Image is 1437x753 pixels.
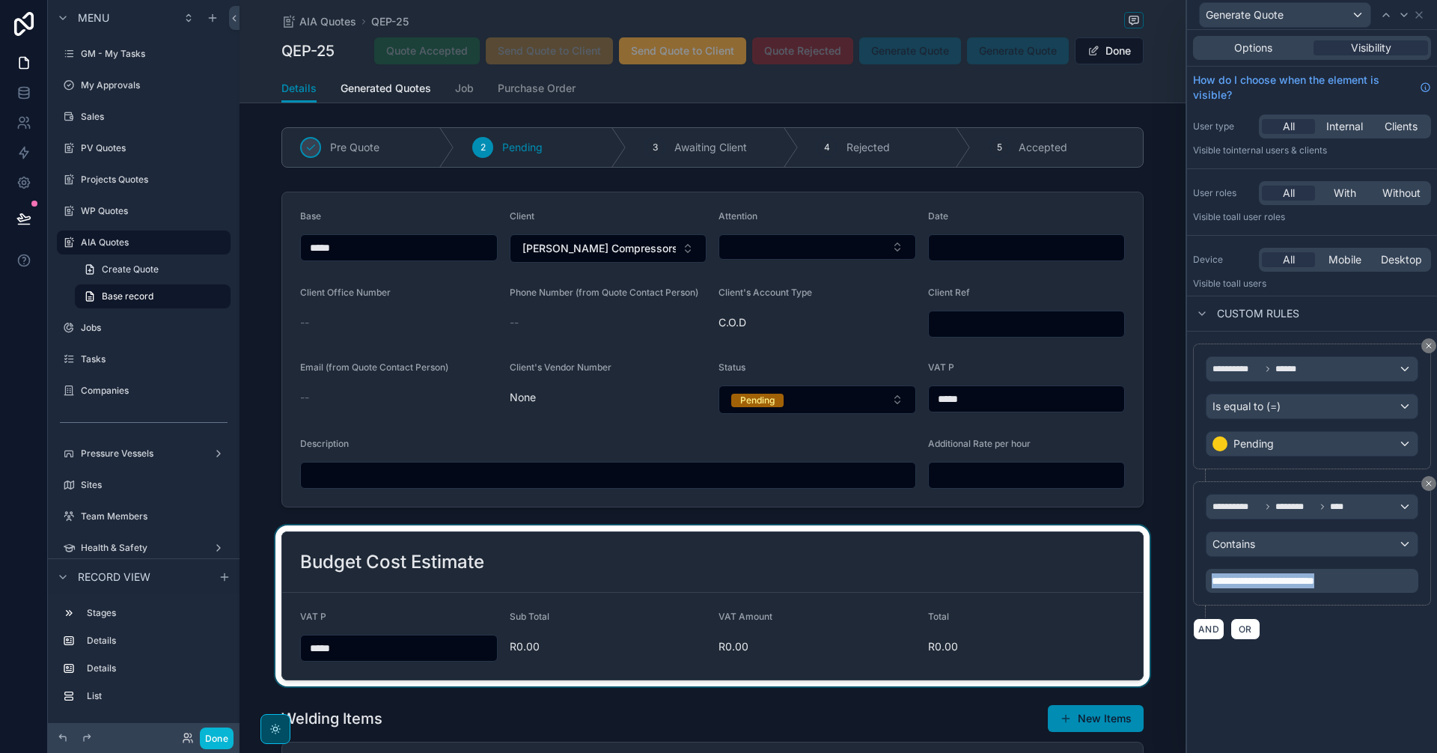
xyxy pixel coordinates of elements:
[1199,2,1371,28] button: Generate Quote
[81,322,228,334] label: Jobs
[1193,618,1224,640] button: AND
[1385,119,1418,134] span: Clients
[371,14,409,29] a: QEP-25
[1234,40,1272,55] span: Options
[81,48,228,60] label: GM - My Tasks
[1212,537,1255,552] span: Contains
[81,237,222,249] label: AIA Quotes
[57,379,231,403] a: Companies
[57,473,231,497] a: Sites
[341,75,431,105] a: Generated Quotes
[1193,254,1253,266] label: Device
[1193,187,1253,199] label: User roles
[281,81,317,96] span: Details
[57,136,231,160] a: PV Quotes
[1381,252,1422,267] span: Desktop
[1193,211,1431,223] p: Visible to
[75,284,231,308] a: Base record
[81,510,228,522] label: Team Members
[498,75,576,105] a: Purchase Order
[102,290,153,302] span: Base record
[48,594,239,723] div: scrollable content
[81,385,228,397] label: Companies
[78,570,150,585] span: Record view
[81,111,228,123] label: Sales
[498,81,576,96] span: Purchase Order
[87,607,225,619] label: Stages
[1231,211,1285,222] span: All user roles
[281,40,335,61] h1: QEP-25
[87,690,225,702] label: List
[1231,144,1327,156] span: Internal users & clients
[1193,73,1414,103] span: How do I choose when the element is visible?
[1236,624,1255,635] span: OR
[200,728,234,749] button: Done
[81,448,207,460] label: Pressure Vessels
[1193,121,1253,132] label: User type
[57,231,231,254] a: AIA Quotes
[81,479,228,491] label: Sites
[57,105,231,129] a: Sales
[1206,431,1418,457] button: Pending
[81,79,228,91] label: My Approvals
[81,174,228,186] label: Projects Quotes
[1382,186,1421,201] span: Without
[1193,278,1431,290] p: Visible to
[87,635,225,647] label: Details
[57,536,231,560] a: Health & Safety
[1334,186,1356,201] span: With
[81,353,228,365] label: Tasks
[1283,252,1295,267] span: All
[57,316,231,340] a: Jobs
[455,75,474,105] a: Job
[1206,394,1418,419] button: Is equal to (=)
[1283,186,1295,201] span: All
[1283,119,1295,134] span: All
[281,14,356,29] a: AIA Quotes
[87,662,225,674] label: Details
[455,81,474,96] span: Job
[57,199,231,223] a: WP Quotes
[102,263,159,275] span: Create Quote
[1212,399,1281,414] span: Is equal to (=)
[81,542,207,554] label: Health & Safety
[1193,73,1431,103] a: How do I choose when the element is visible?
[1206,531,1418,557] button: Contains
[57,504,231,528] a: Team Members
[1351,40,1391,55] span: Visibility
[1326,119,1363,134] span: Internal
[57,42,231,66] a: GM - My Tasks
[1233,436,1274,451] span: Pending
[81,205,228,217] label: WP Quotes
[78,10,109,25] span: Menu
[281,75,317,103] a: Details
[1075,37,1144,64] button: Done
[57,442,231,466] a: Pressure Vessels
[57,168,231,192] a: Projects Quotes
[1217,306,1299,321] span: Custom rules
[1206,7,1284,22] span: Generate Quote
[57,73,231,97] a: My Approvals
[81,142,228,154] label: PV Quotes
[1328,252,1361,267] span: Mobile
[1193,144,1431,156] p: Visible to
[1230,618,1260,640] button: OR
[299,14,356,29] span: AIA Quotes
[57,347,231,371] a: Tasks
[341,81,431,96] span: Generated Quotes
[75,257,231,281] a: Create Quote
[1231,278,1266,289] span: all users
